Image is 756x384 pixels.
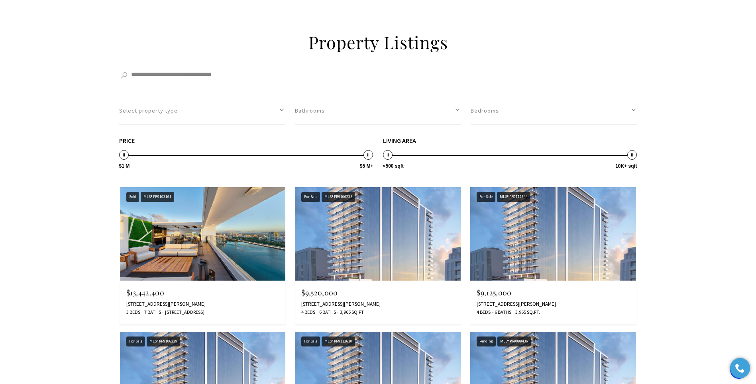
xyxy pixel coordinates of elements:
[338,309,365,316] span: 3,965 Sq.Ft.
[301,301,454,307] div: [STREET_ADDRESS][PERSON_NAME]
[141,192,174,202] div: MLS® PR9103161
[360,164,373,168] span: $5 M+
[301,336,320,346] div: For Sale
[119,97,285,125] button: Select property type
[470,187,636,281] img: For Sale
[126,301,279,307] div: [STREET_ADDRESS][PERSON_NAME]
[119,66,637,84] input: Search by Address, City, or Neighborhood
[126,192,139,202] div: Sold
[295,187,461,324] a: For Sale For Sale MLS® PR9106235 $9,520,000 [STREET_ADDRESS][PERSON_NAME] 4 Beds 6 Baths 3,965 Sq...
[322,192,355,202] div: MLS® PR9106235
[295,97,461,125] button: Bathrooms
[301,192,320,202] div: For Sale
[301,309,315,316] span: 4 Beds
[497,192,530,202] div: MLS® PR9112644
[477,309,491,316] span: 4 Beds
[471,97,637,125] button: Bedrooms
[383,164,404,168] span: <500 sqft
[470,187,636,324] a: For Sale For Sale MLS® PR9112644 $9,125,000 [STREET_ADDRESS][PERSON_NAME] 4 Beds 6 Baths 3,965 Sq...
[477,301,630,307] div: [STREET_ADDRESS][PERSON_NAME]
[126,309,140,316] span: 3 Beds
[513,309,540,316] span: 3,965 Sq.Ft.
[126,288,165,297] span: $13,442,400
[477,192,495,202] div: For Sale
[301,288,338,297] span: $9,520,000
[493,309,511,316] span: 6 Baths
[147,336,180,346] div: MLS® PR9106229
[322,336,355,346] div: MLS® PR9112610
[120,187,286,281] img: Sold
[207,31,550,53] h2: Property Listings
[615,164,637,168] span: 10K+ sqft
[142,309,161,316] span: 7 Baths
[163,309,204,316] span: [STREET_ADDRESS]
[317,309,336,316] span: 6 Baths
[119,164,130,168] span: $1 M
[126,336,145,346] div: For Sale
[477,288,511,297] span: $9,125,000
[477,336,496,346] div: Pending
[295,187,461,281] img: For Sale
[497,336,531,346] div: MLS® PR9099436
[120,187,286,324] a: Sold Sold MLS® PR9103161 $13,442,400 [STREET_ADDRESS][PERSON_NAME] 3 Beds 7 Baths [STREET_ADDRESS]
